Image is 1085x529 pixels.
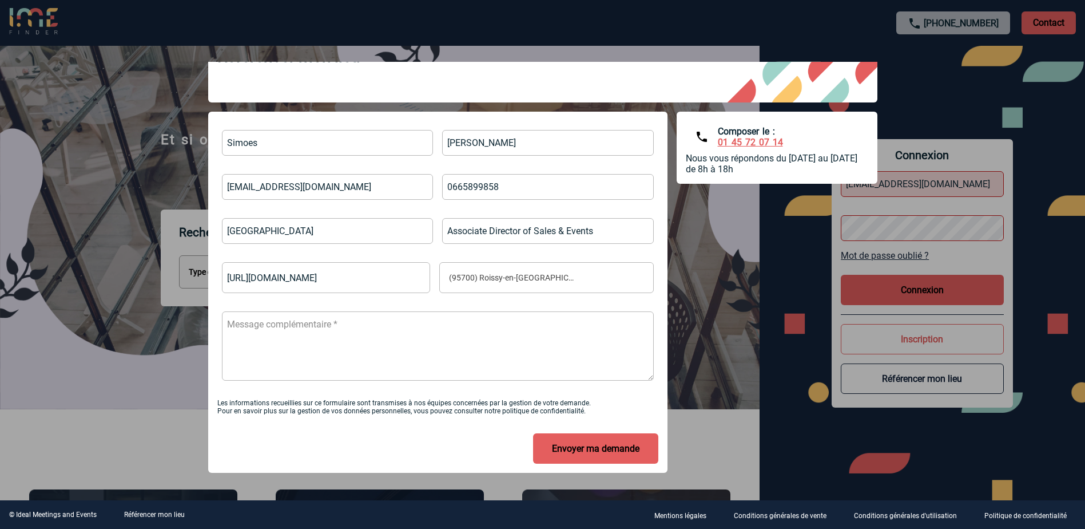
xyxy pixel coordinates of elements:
a: Référencer mon lieu [124,511,185,519]
a: Mentions légales [645,510,725,520]
div: © Ideal Meetings and Events [9,511,97,519]
img: phone_black.png [695,130,709,144]
div: Les informations recueillies sur ce formulaire sont transmises à nos équipes concernées par la ge... [217,399,658,415]
p: Conditions générales d'utilisation [854,512,957,520]
a: Politique de confidentialité [975,510,1085,520]
input: Téléphone * [442,174,654,200]
input: Rôle [442,218,654,244]
p: Conditions générales de vente [734,512,826,520]
button: Envoyer ma demande [533,433,658,464]
a: Conditions générales d'utilisation [845,510,975,520]
input: Email * [222,174,434,200]
span: (95700) Roissy-en-France / Val-d'Oise / Ile de France / France (FR) [444,270,587,286]
a: 01 45 72 07 14 [718,137,783,148]
input: Site web [222,262,431,293]
input: Prénom * [442,130,654,156]
div: Composer le : [718,126,783,148]
a: Conditions générales de vente [725,510,845,520]
input: Raison sociale * [222,218,434,244]
p: Mentions légales [654,512,706,520]
div: Référencer mon lieu [208,29,877,102]
p: Politique de confidentialité [984,512,1067,520]
input: Nom * [222,130,434,156]
div: Nous vous répondons du [DATE] au [DATE] de 8h à 18h [686,153,868,175]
